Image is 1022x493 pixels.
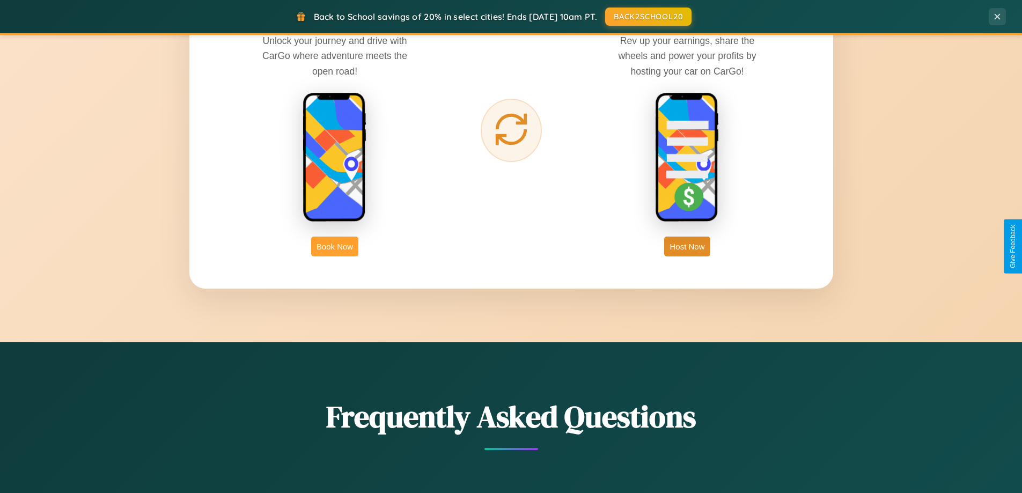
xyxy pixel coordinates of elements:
p: Unlock your journey and drive with CarGo where adventure meets the open road! [254,33,415,78]
img: rent phone [303,92,367,223]
button: Book Now [311,237,358,256]
h2: Frequently Asked Questions [189,396,833,437]
img: host phone [655,92,719,223]
button: BACK2SCHOOL20 [605,8,692,26]
span: Back to School savings of 20% in select cities! Ends [DATE] 10am PT. [314,11,597,22]
button: Host Now [664,237,710,256]
div: Give Feedback [1009,225,1017,268]
p: Rev up your earnings, share the wheels and power your profits by hosting your car on CarGo! [607,33,768,78]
